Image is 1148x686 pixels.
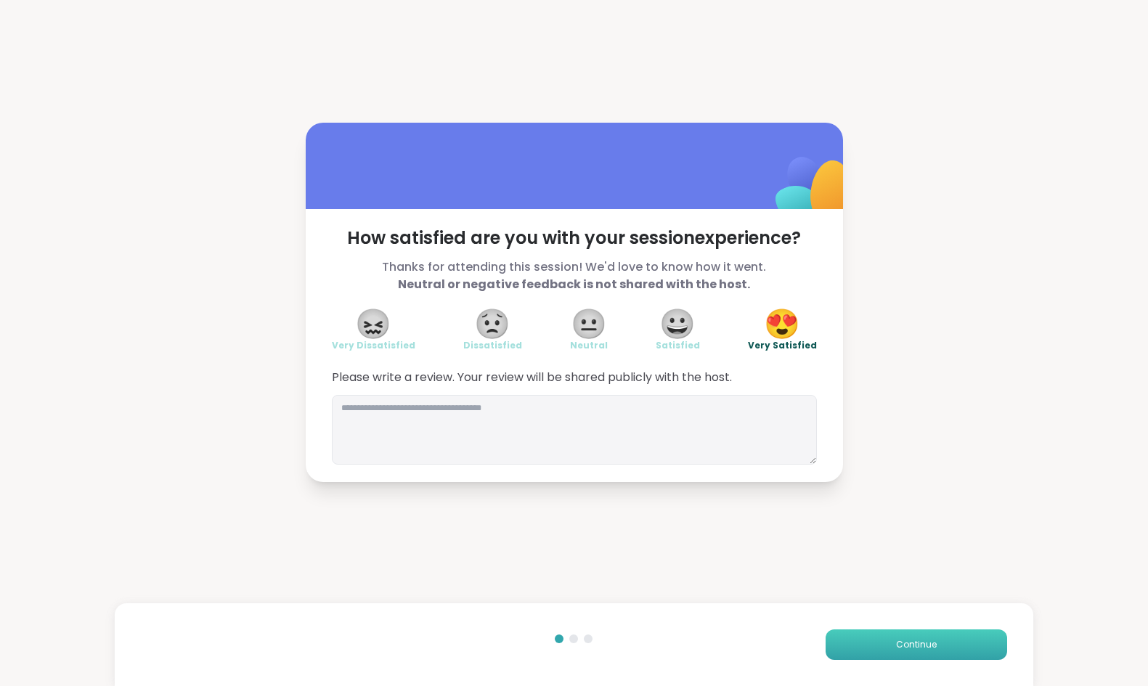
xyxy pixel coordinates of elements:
span: Neutral [570,340,608,351]
span: Very Dissatisfied [332,340,415,351]
span: Dissatisfied [463,340,522,351]
span: 😍 [764,311,800,337]
span: 😖 [355,311,391,337]
span: Satisfied [656,340,700,351]
span: 😟 [474,311,510,337]
span: Very Satisfied [748,340,817,351]
b: Neutral or negative feedback is not shared with the host. [398,276,750,293]
span: 😐 [571,311,607,337]
span: Thanks for attending this session! We'd love to know how it went. [332,258,817,293]
img: ShareWell Logomark [741,119,886,264]
span: Please write a review. Your review will be shared publicly with the host. [332,369,817,386]
span: 😀 [659,311,696,337]
button: Continue [826,629,1007,660]
span: How satisfied are you with your session experience? [332,226,817,250]
span: Continue [896,638,937,651]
